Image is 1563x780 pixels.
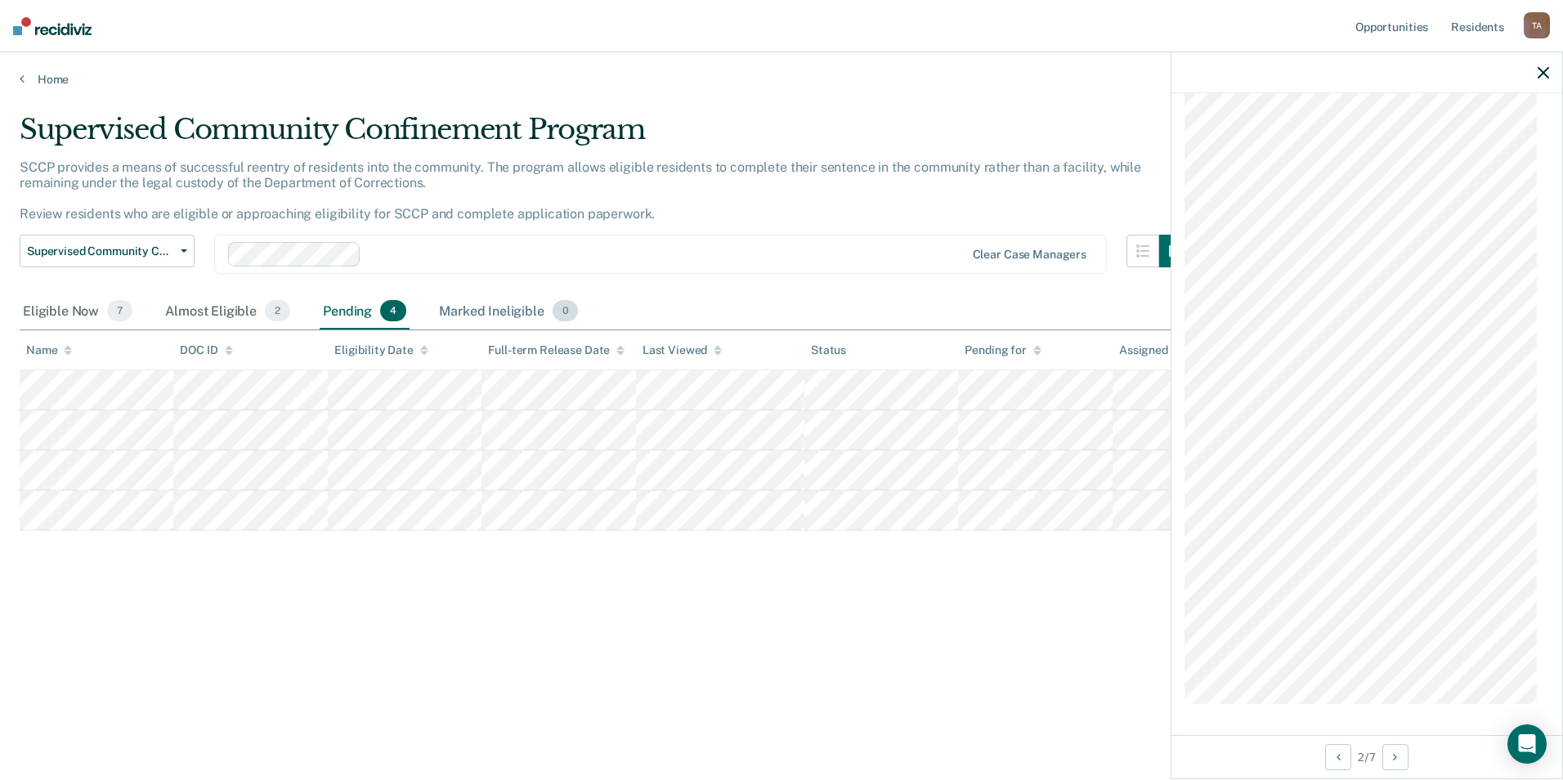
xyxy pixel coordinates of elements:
[811,343,846,357] div: Status
[162,294,293,329] div: Almost Eligible
[643,343,722,357] div: Last Viewed
[180,343,232,357] div: DOC ID
[27,244,174,258] span: Supervised Community Confinement Program
[553,300,578,321] span: 0
[20,294,136,329] div: Eligible Now
[965,343,1041,357] div: Pending for
[973,248,1086,262] div: Clear case managers
[1171,735,1562,778] div: 2 / 7
[1507,724,1547,764] div: Open Intercom Messenger
[334,343,428,357] div: Eligibility Date
[1524,12,1550,38] div: T A
[13,17,92,35] img: Recidiviz
[20,159,1141,222] p: SCCP provides a means of successful reentry of residents into the community. The program allows e...
[107,300,132,321] span: 7
[1382,744,1408,770] button: Next Opportunity
[265,300,290,321] span: 2
[320,294,410,329] div: Pending
[1325,744,1351,770] button: Previous Opportunity
[1119,343,1196,357] div: Assigned to
[488,343,625,357] div: Full-term Release Date
[436,294,581,329] div: Marked Ineligible
[26,343,72,357] div: Name
[380,300,406,321] span: 4
[20,113,1192,159] div: Supervised Community Confinement Program
[20,72,1543,87] a: Home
